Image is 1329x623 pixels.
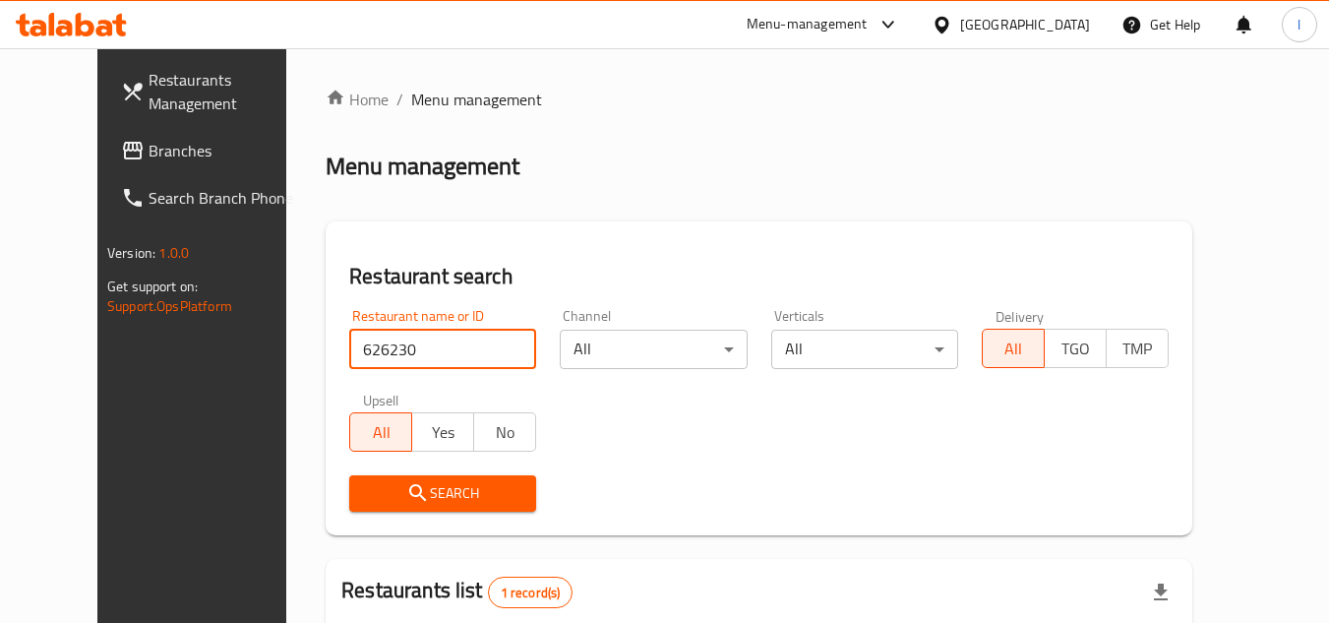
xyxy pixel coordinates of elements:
[771,330,958,369] div: All
[158,240,189,266] span: 1.0.0
[473,412,536,452] button: No
[349,412,412,452] button: All
[363,393,399,406] label: Upsell
[149,139,304,162] span: Branches
[105,127,320,174] a: Branches
[105,56,320,127] a: Restaurants Management
[982,329,1045,368] button: All
[482,418,528,447] span: No
[149,68,304,115] span: Restaurants Management
[411,412,474,452] button: Yes
[358,418,404,447] span: All
[996,309,1045,323] label: Delivery
[396,88,403,111] li: /
[326,88,1192,111] nav: breadcrumb
[747,13,868,36] div: Menu-management
[107,274,198,299] span: Get support on:
[349,475,536,512] button: Search
[149,186,304,210] span: Search Branch Phone
[1137,569,1184,616] div: Export file
[1053,335,1099,363] span: TGO
[1106,329,1169,368] button: TMP
[1115,335,1161,363] span: TMP
[326,88,389,111] a: Home
[105,174,320,221] a: Search Branch Phone
[560,330,747,369] div: All
[489,584,573,602] span: 1 record(s)
[341,576,573,608] h2: Restaurants list
[420,418,466,447] span: Yes
[365,481,520,506] span: Search
[960,14,1090,35] div: [GEOGRAPHIC_DATA]
[349,330,536,369] input: Search for restaurant name or ID..
[411,88,542,111] span: Menu management
[1298,14,1300,35] span: l
[349,262,1169,291] h2: Restaurant search
[488,577,574,608] div: Total records count
[326,151,519,182] h2: Menu management
[107,293,232,319] a: Support.OpsPlatform
[1044,329,1107,368] button: TGO
[107,240,155,266] span: Version:
[991,335,1037,363] span: All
